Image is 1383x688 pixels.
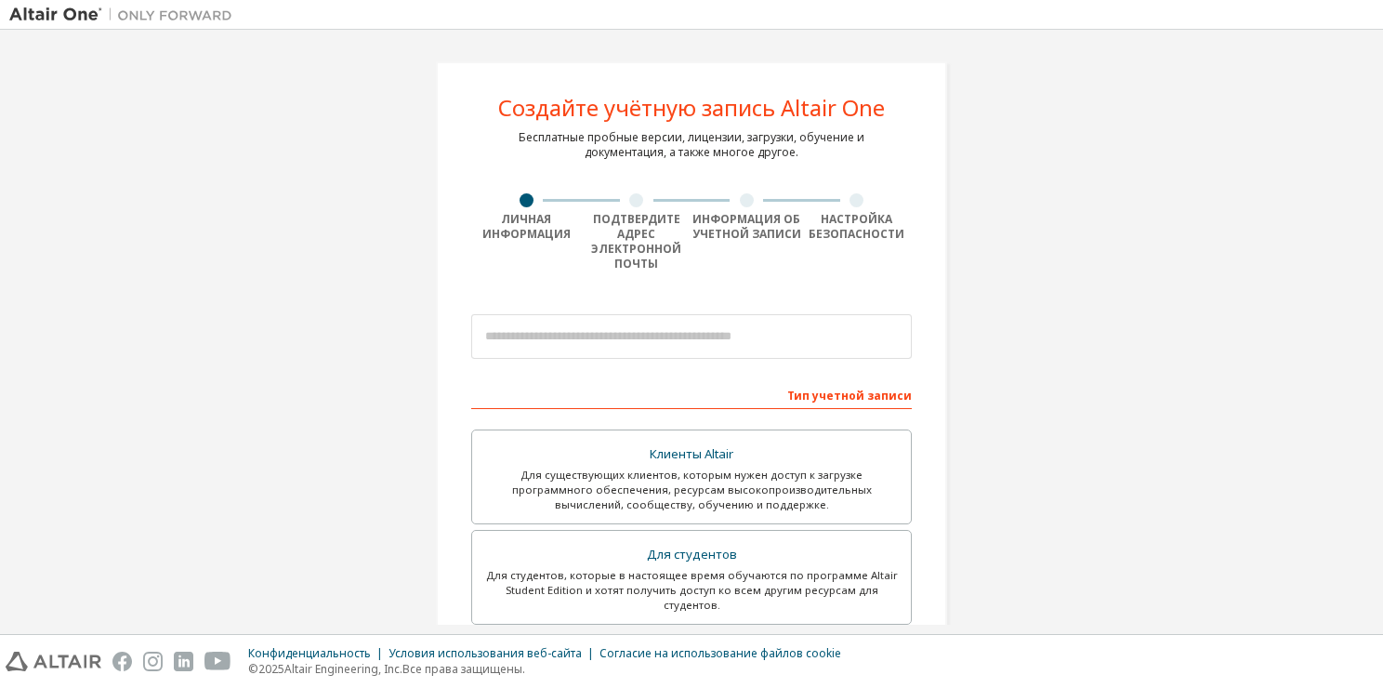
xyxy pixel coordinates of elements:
[512,468,872,511] ya-tr-span: Для существующих клиентов, которым нужен доступ к загрузке программного обеспечения, ресурсам выс...
[402,661,525,677] ya-tr-span: Все права защищены.
[486,568,898,612] ya-tr-span: Для студентов, которые в настоящее время обучаются по программе Altair Student Edition и хотят по...
[389,645,582,661] ya-tr-span: Условия использования веб-сайта
[692,211,801,242] ya-tr-span: Информация об учетной записи
[787,388,912,404] ya-tr-span: Тип учетной записи
[519,129,864,145] ya-tr-span: Бесплатные пробные версии, лицензии, загрузки, обучение и
[9,6,242,24] img: Альтаир Один
[174,652,193,671] img: linkedin.svg
[248,645,371,661] ya-tr-span: Конфиденциальность
[585,144,798,160] ya-tr-span: документация, а также многое другое.
[809,211,904,242] ya-tr-span: Настройка безопасности
[482,211,571,242] ya-tr-span: Личная информация
[204,652,231,671] img: youtube.svg
[599,645,841,661] ya-tr-span: Согласие на использование файлов cookie
[6,652,101,671] img: altair_logo.svg
[143,652,163,671] img: instagram.svg
[498,92,885,123] ya-tr-span: Создайте учётную запись Altair One
[258,661,284,677] ya-tr-span: 2025
[650,445,733,462] ya-tr-span: Клиенты Altair
[248,661,258,677] ya-tr-span: ©
[647,546,737,562] ya-tr-span: Для студентов
[284,661,402,677] ya-tr-span: Altair Engineering, Inc.
[591,211,681,271] ya-tr-span: Подтвердите адрес электронной почты
[112,652,132,671] img: facebook.svg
